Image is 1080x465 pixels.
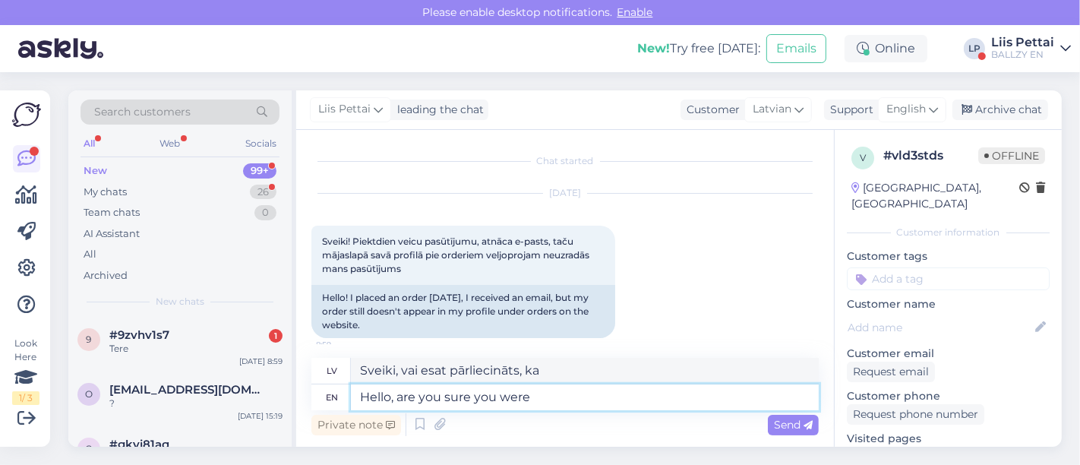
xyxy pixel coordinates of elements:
[847,296,1050,312] p: Customer name
[824,102,873,118] div: Support
[847,404,984,425] div: Request phone number
[109,397,283,410] div: ?
[254,205,276,220] div: 0
[847,431,1050,447] p: Visited pages
[964,38,985,59] div: LP
[847,267,1050,290] input: Add a tag
[109,342,283,356] div: Tere
[847,362,935,382] div: Request email
[883,147,978,165] div: # vld3stds
[847,346,1050,362] p: Customer email
[81,134,98,153] div: All
[991,36,1071,61] a: Liis PettaiBALLZY EN
[311,154,819,168] div: Chat started
[242,134,279,153] div: Socials
[847,388,1050,404] p: Customer phone
[250,185,276,200] div: 26
[269,329,283,343] div: 1
[774,418,813,432] span: Send
[84,268,128,283] div: Archived
[85,388,93,400] span: o
[238,410,283,422] div: [DATE] 15:19
[84,226,140,242] div: AI Assistant
[851,180,1019,212] div: [GEOGRAPHIC_DATA], [GEOGRAPHIC_DATA]
[847,226,1050,239] div: Customer information
[84,247,96,262] div: All
[109,438,169,451] span: #gkvi81aq
[12,391,39,405] div: 1 / 3
[637,41,670,55] b: New!
[681,102,740,118] div: Customer
[316,339,373,350] span: 8:59
[311,186,819,200] div: [DATE]
[991,36,1054,49] div: Liis Pettai
[84,205,140,220] div: Team chats
[766,34,826,63] button: Emails
[94,104,191,120] span: Search customers
[860,152,866,163] span: v
[978,147,1045,164] span: Offline
[847,248,1050,264] p: Customer tags
[391,102,484,118] div: leading the chat
[12,103,41,127] img: Askly Logo
[157,134,184,153] div: Web
[84,185,127,200] div: My chats
[637,40,760,58] div: Try free [DATE]:
[351,358,819,384] textarea: Sveiki, vai esat pārliecināts, ka
[84,163,107,179] div: New
[327,384,339,410] div: en
[613,5,658,19] span: Enable
[12,337,39,405] div: Look Here
[886,101,926,118] span: English
[243,163,276,179] div: 99+
[991,49,1054,61] div: BALLZY EN
[845,35,927,62] div: Online
[311,285,615,338] div: Hello! I placed an order [DATE], I received an email, but my order still doesn't appear in my pro...
[86,443,93,454] span: g
[351,384,819,410] textarea: Hello, are you sure you wer
[952,100,1048,120] div: Archive chat
[848,319,1032,336] input: Add name
[156,295,204,308] span: New chats
[318,101,371,118] span: Liis Pettai
[87,334,92,345] span: 9
[327,358,338,384] div: lv
[753,101,791,118] span: Latvian
[311,415,401,435] div: Private note
[239,356,283,367] div: [DATE] 8:59
[109,383,267,397] span: oskar.koop10@gmail.com
[322,236,592,274] span: Sveiki! Piektdien veicu pasūtījumu, atnāca e-pasts, taču mājaslapā savā profilā pie orderiem velj...
[109,328,169,342] span: #9zvhv1s7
